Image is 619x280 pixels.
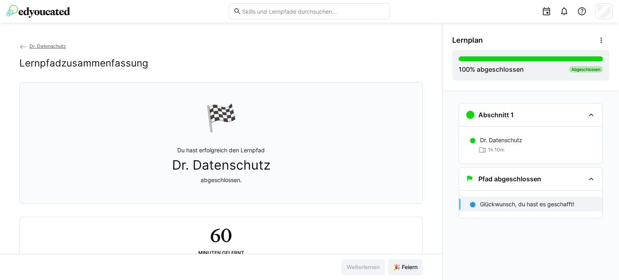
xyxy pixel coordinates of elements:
[19,57,148,69] h2: Lernpfadzusammenfassung
[488,147,504,153] span: 1h 10m
[210,224,232,247] h2: 60
[198,250,244,256] div: Minuten gelernt
[459,64,524,74] div: % abgeschlossen
[341,259,385,275] button: Weiterlernen
[345,263,381,271] span: Weiterlernen
[241,8,386,15] input: Skills und Lernpfade durchsuchen…
[172,158,270,173] span: Dr. Datenschutz
[480,136,522,144] p: Dr. Datenschutz
[452,36,483,45] span: Lernplan
[205,102,237,133] div: 🏁
[569,66,603,73] div: Abgeschlossen
[459,65,470,73] span: 100
[19,43,66,49] a: Dr. Datenschutz
[29,43,66,49] span: Dr. Datenschutz
[392,263,419,271] span: 🎉 Feiern
[480,200,574,208] p: Glückwunsch, du hast es geschafft!
[478,175,541,183] h3: Pfad abgeschlossen
[478,111,514,119] h3: Abschnitt 1
[388,259,423,275] button: 🎉 Feiern
[172,146,270,184] p: Du hast erfolgreich den Lernpfad abgeschlossen.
